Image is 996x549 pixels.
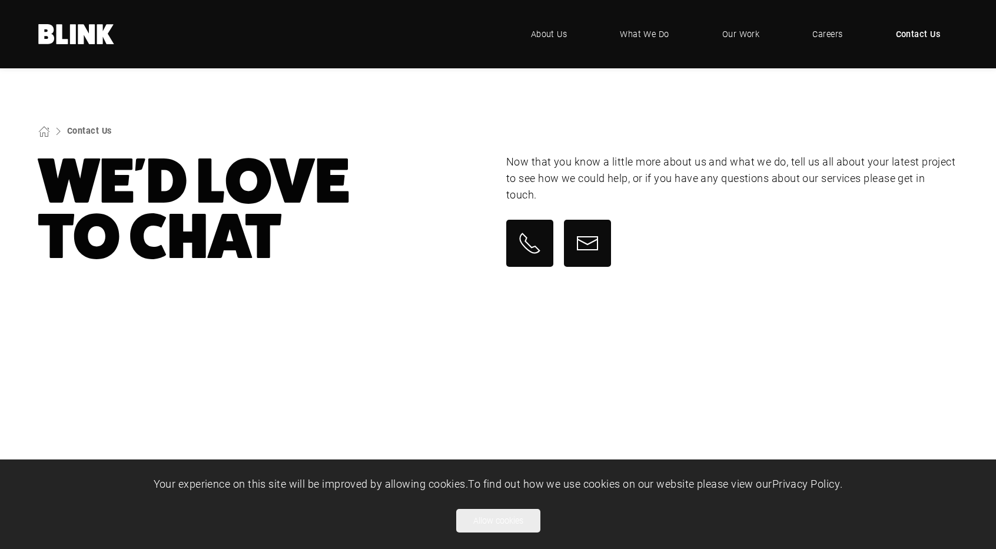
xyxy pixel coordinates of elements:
a: Contact Us [67,125,112,136]
span: What We Do [620,28,669,41]
span: About Us [531,28,567,41]
p: Now that you know a little more about us and what we do, tell us all about your latest project to... [506,154,958,203]
a: Our Work [705,16,778,52]
a: Privacy Policy [772,477,840,491]
span: Our Work [722,28,760,41]
a: About Us [513,16,585,52]
button: Allow cookies [456,509,540,533]
span: Contact Us [896,28,941,41]
a: Careers [795,16,860,52]
a: What We Do [602,16,687,52]
h1: We'd Love To Chat [38,154,490,264]
a: Home [38,24,115,44]
span: Your experience on this site will be improved by allowing cookies. To find out how we use cookies... [154,477,843,491]
span: Careers [812,28,842,41]
a: Contact Us [878,16,958,52]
